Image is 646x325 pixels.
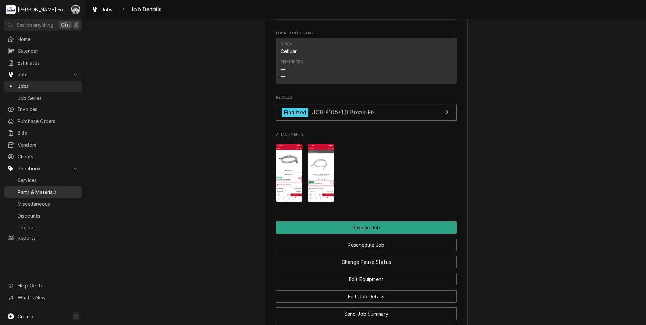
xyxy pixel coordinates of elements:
[4,198,82,209] a: Miscellaneous
[276,221,457,234] button: Resume Job
[276,285,457,303] div: Button Group Row
[18,141,79,148] span: Vendors
[276,132,457,137] span: Attachments
[281,59,303,65] div: Reminders
[276,307,457,320] button: Send Job Summary
[281,66,285,73] div: —
[276,239,457,251] button: Reschedule Job
[308,144,334,202] img: e8gbD8v9SNKYvaubnx3I
[18,95,79,102] span: Job Series
[18,224,79,231] span: Tax Rates
[18,234,79,241] span: Reports
[276,104,457,121] a: View Job
[281,41,297,54] div: Name
[18,118,79,125] span: Purchase Orders
[281,59,303,80] div: Reminders
[281,41,292,46] div: Name
[61,21,70,28] span: Ctrl
[4,139,82,150] a: Vendors
[4,127,82,139] a: Bills
[276,132,457,207] div: Attachments
[4,19,82,31] button: Search anythingCtrlK
[276,144,303,202] img: iJ214U2T4almlEeKzOq4
[71,5,80,14] div: Chris Murphy (103)'s Avatar
[4,81,82,92] a: Jobs
[18,35,79,43] span: Home
[4,57,82,68] a: Estimates
[4,292,82,303] a: Go to What's New
[4,280,82,291] a: Go to Help Center
[4,163,82,174] a: Go to Pricebook
[281,48,297,55] div: Celluar
[18,294,78,301] span: What's New
[4,175,82,186] a: Services
[6,5,16,14] div: Marshall Food Equipment Service's Avatar
[4,151,82,162] a: Clients
[276,139,457,207] span: Attachments
[18,106,79,113] span: Invoices
[89,4,116,15] a: Jobs
[276,234,457,251] div: Button Group Row
[18,71,69,78] span: Jobs
[18,83,79,90] span: Jobs
[18,6,67,13] div: [PERSON_NAME] Food Equipment Service
[276,37,457,87] div: Location Contact List
[276,251,457,268] div: Button Group Row
[18,282,78,289] span: Help Center
[276,290,457,303] button: Edit Job Details
[71,5,80,14] div: C(
[4,186,82,198] a: Parts & Materials
[16,21,53,28] span: Search anything
[276,268,457,285] div: Button Group Row
[4,116,82,127] a: Purchase Orders
[4,232,82,243] a: Reports
[18,153,79,160] span: Clients
[4,93,82,104] a: Job Series
[4,222,82,233] a: Tax Rates
[282,108,308,117] div: Finalized
[4,104,82,115] a: Invoices
[18,212,79,219] span: Discounts
[281,73,285,80] div: —
[276,31,457,86] div: Location Contact
[18,177,79,184] span: Services
[276,31,457,36] span: Location Contact
[276,95,457,100] span: Recalls
[129,5,162,14] span: Job Details
[276,221,457,234] div: Button Group Row
[74,313,78,320] span: C
[18,314,33,319] span: Create
[18,129,79,136] span: Bills
[18,200,79,207] span: Miscellaneous
[18,165,69,172] span: Pricebook
[18,47,79,54] span: Calendar
[75,21,78,28] span: K
[276,303,457,320] div: Button Group Row
[4,33,82,45] a: Home
[18,59,79,66] span: Estimates
[4,69,82,80] a: Go to Jobs
[312,109,375,116] span: JOB-6105 • 1.0 Break-Fix
[276,37,457,84] div: Contact
[6,5,16,14] div: M
[101,6,113,13] span: Jobs
[4,210,82,221] a: Discounts
[18,189,79,196] span: Parts & Materials
[276,95,457,124] div: Recalls
[276,273,457,285] button: Edit Equipment
[119,4,129,15] button: Navigate back
[4,45,82,56] a: Calendar
[276,256,457,268] button: Change Pause Status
